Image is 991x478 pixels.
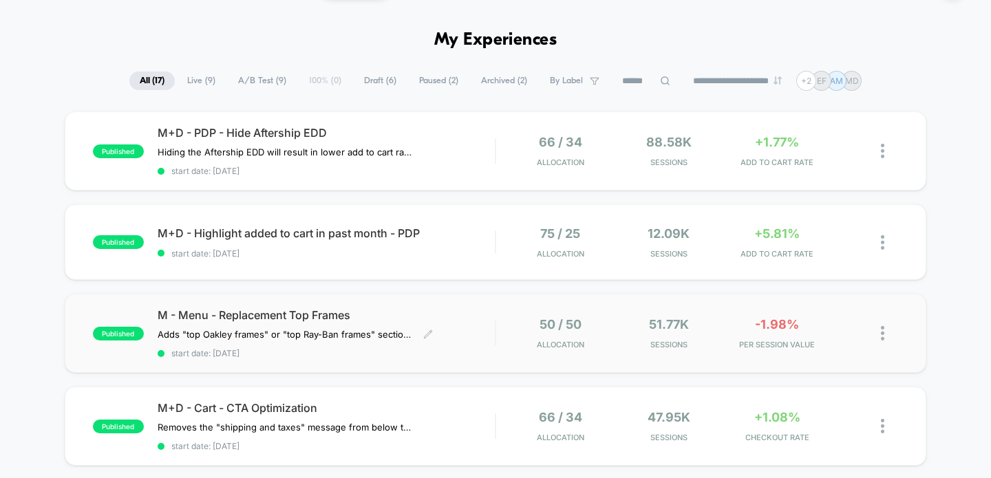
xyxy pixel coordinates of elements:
[129,72,175,90] span: All ( 17 )
[158,146,413,157] span: Hiding the Aftership EDD will result in lower add to cart rate and conversion rate
[93,420,144,433] span: published
[648,410,690,424] span: 47.95k
[727,249,828,259] span: ADD TO CART RATE
[93,235,144,249] span: published
[158,166,495,176] span: start date: [DATE]
[158,126,495,140] span: M+D - PDP - Hide Aftership EDD
[845,76,859,86] p: MD
[881,419,884,433] img: close
[158,441,495,451] span: start date: [DATE]
[158,226,495,240] span: M+D - Highlight added to cart in past month - PDP
[93,144,144,158] span: published
[618,340,719,349] span: Sessions
[228,72,297,90] span: A/B Test ( 9 )
[796,71,816,91] div: + 2
[646,135,692,149] span: 88.58k
[539,410,582,424] span: 66 / 34
[537,433,584,442] span: Allocation
[754,226,800,241] span: +5.81%
[754,410,800,424] span: +1.08%
[93,327,144,340] span: published
[354,72,407,90] span: Draft ( 6 )
[537,249,584,259] span: Allocation
[158,248,495,259] span: start date: [DATE]
[817,76,827,86] p: EF
[727,157,828,167] span: ADD TO CART RATE
[409,72,469,90] span: Paused ( 2 )
[158,308,495,322] span: M - Menu - Replacement Top Frames
[881,144,884,158] img: close
[755,317,799,332] span: -1.98%
[158,422,413,433] span: Removes the "shipping and taxes" message from below the CTA and replaces it with message about re...
[727,340,828,349] span: PER SESSION VALUE
[755,135,799,149] span: +1.77%
[471,72,537,90] span: Archived ( 2 )
[881,326,884,340] img: close
[774,76,782,85] img: end
[434,30,557,50] h1: My Experiences
[618,249,719,259] span: Sessions
[881,235,884,250] img: close
[550,76,583,86] span: By Label
[649,317,689,332] span: 51.77k
[540,226,580,241] span: 75 / 25
[618,433,719,442] span: Sessions
[618,157,719,167] span: Sessions
[537,340,584,349] span: Allocation
[158,401,495,415] span: M+D - Cart - CTA Optimization
[158,329,413,340] span: Adds "top Oakley frames" or "top Ray-Ban frames" section to replacement lenses for Oakley and Ray...
[158,348,495,358] span: start date: [DATE]
[540,317,582,332] span: 50 / 50
[727,433,828,442] span: CHECKOUT RATE
[539,135,582,149] span: 66 / 34
[177,72,226,90] span: Live ( 9 )
[648,226,690,241] span: 12.09k
[830,76,843,86] p: AM
[537,157,584,167] span: Allocation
